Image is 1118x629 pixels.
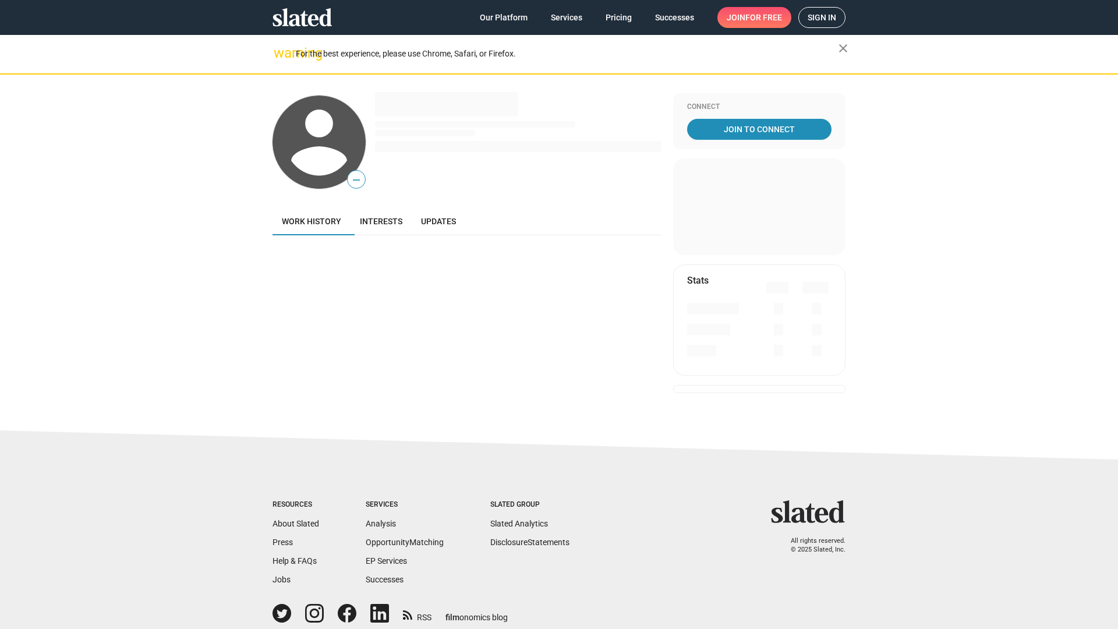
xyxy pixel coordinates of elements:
span: for free [745,7,782,28]
span: Services [551,7,582,28]
a: Join To Connect [687,119,832,140]
span: Sign in [808,8,836,27]
a: Updates [412,207,465,235]
a: Successes [646,7,703,28]
span: Join [727,7,782,28]
span: Interests [360,217,402,226]
div: Services [366,500,444,510]
a: Help & FAQs [273,556,317,566]
span: Pricing [606,7,632,28]
span: Updates [421,217,456,226]
span: Our Platform [480,7,528,28]
a: Sign in [798,7,845,28]
a: RSS [403,605,431,623]
a: Successes [366,575,404,584]
mat-icon: close [836,41,850,55]
a: About Slated [273,519,319,528]
a: EP Services [366,556,407,566]
p: All rights reserved. © 2025 Slated, Inc. [779,537,845,554]
mat-card-title: Stats [687,274,709,287]
span: Join To Connect [689,119,829,140]
span: film [445,613,459,622]
div: Connect [687,103,832,112]
a: Joinfor free [717,7,791,28]
a: Interests [351,207,412,235]
a: Slated Analytics [490,519,548,528]
div: For the best experience, please use Chrome, Safari, or Firefox. [296,46,838,62]
a: DisclosureStatements [490,538,569,547]
span: Successes [655,7,694,28]
a: filmonomics blog [445,603,508,623]
a: Our Platform [470,7,537,28]
mat-icon: warning [274,46,288,60]
a: OpportunityMatching [366,538,444,547]
a: Services [542,7,592,28]
a: Analysis [366,519,396,528]
a: Work history [273,207,351,235]
span: — [348,172,365,188]
a: Pricing [596,7,641,28]
div: Resources [273,500,319,510]
span: Work history [282,217,341,226]
a: Jobs [273,575,291,584]
a: Press [273,538,293,547]
div: Slated Group [490,500,569,510]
